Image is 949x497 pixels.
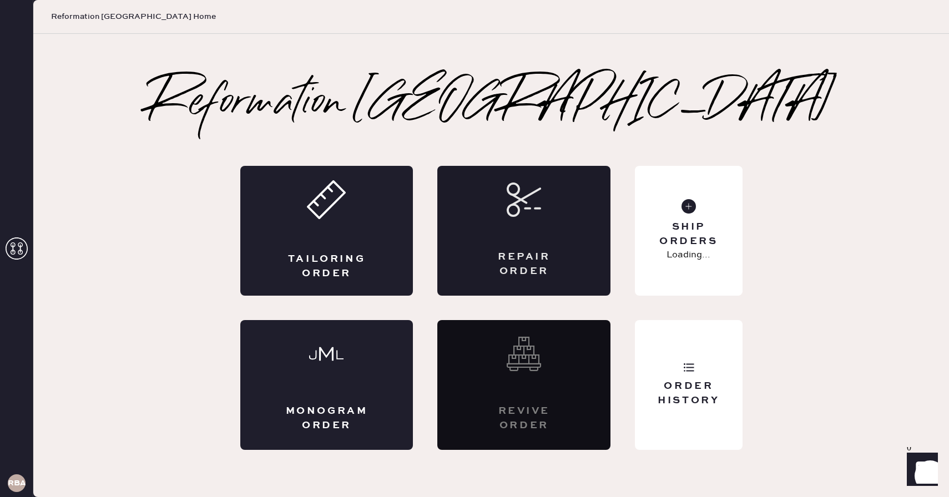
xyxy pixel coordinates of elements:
div: Repair Order [482,250,566,278]
h2: Reformation [GEOGRAPHIC_DATA] [148,82,835,126]
div: Interested? Contact us at care@hemster.co [437,320,610,450]
span: Reformation [GEOGRAPHIC_DATA] Home [51,11,216,22]
div: Monogram Order [285,404,369,432]
iframe: Front Chat [896,447,944,495]
div: Revive order [482,404,566,432]
div: Ship Orders [644,220,733,248]
p: Loading... [667,248,710,262]
div: Tailoring Order [285,252,369,280]
h3: RBA [8,479,26,487]
div: Order History [644,379,733,407]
